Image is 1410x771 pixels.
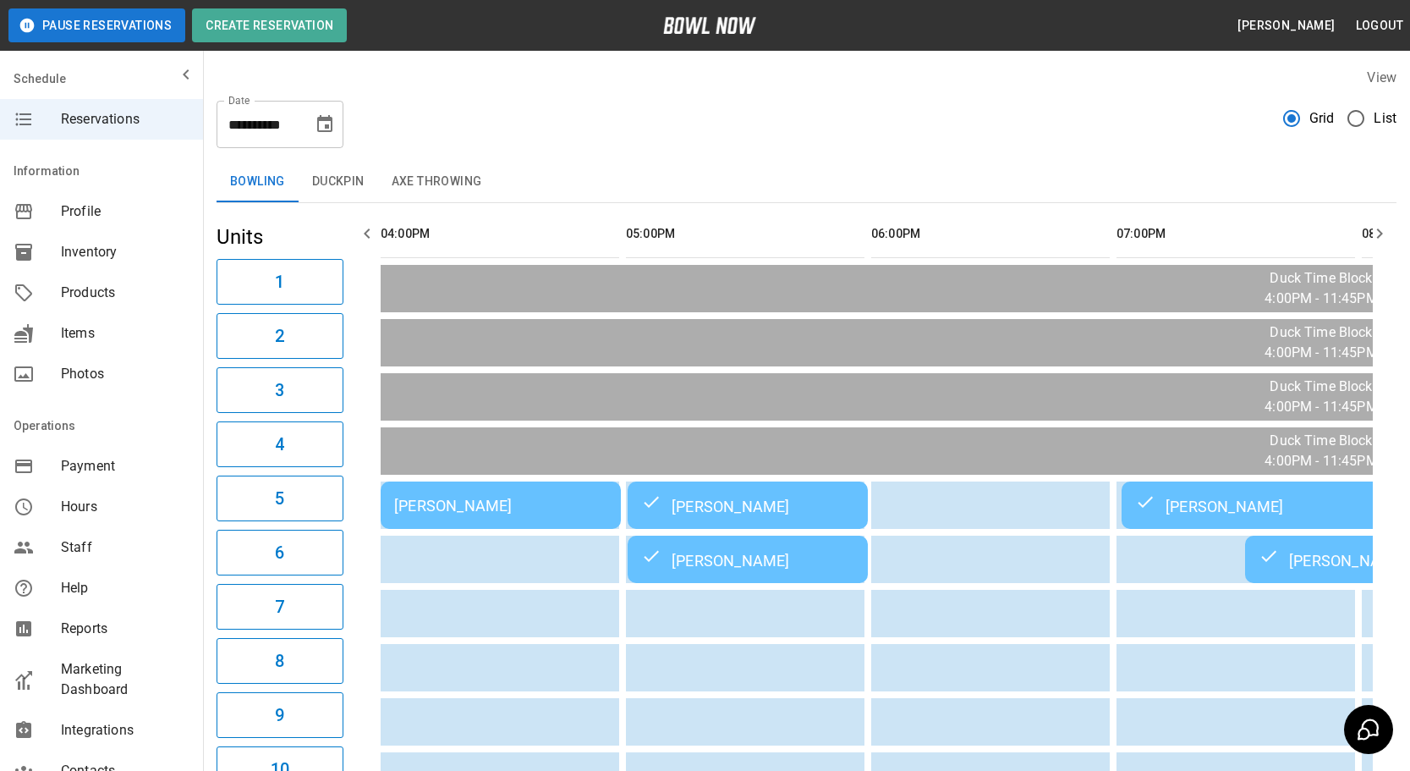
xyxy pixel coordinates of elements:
span: List [1374,108,1396,129]
span: Reports [61,619,189,639]
h6: 2 [275,322,284,350]
span: Profile [61,201,189,222]
img: logo [663,17,756,34]
span: Reservations [61,109,189,129]
button: 2 [217,313,343,359]
button: 1 [217,259,343,305]
span: Inventory [61,242,189,262]
h6: 4 [275,431,284,458]
h6: 6 [275,539,284,566]
span: Staff [61,537,189,558]
span: Photos [61,364,189,384]
button: 9 [217,692,343,738]
span: Grid [1309,108,1335,129]
span: Payment [61,456,189,476]
h6: 7 [275,593,284,620]
label: View [1367,69,1396,85]
button: 8 [217,638,343,684]
h6: 9 [275,702,284,729]
h5: Units [217,223,343,251]
button: 3 [217,367,343,413]
th: 05:00PM [626,210,864,258]
th: 07:00PM [1116,210,1355,258]
span: Products [61,283,189,303]
th: 04:00PM [381,210,619,258]
h6: 3 [275,377,284,404]
h6: 1 [275,268,284,295]
button: Choose date, selected date is Sep 5, 2025 [308,107,342,141]
th: 06:00PM [871,210,1110,258]
div: [PERSON_NAME] [641,549,854,570]
button: Pause Reservations [8,8,185,42]
span: Items [61,323,189,344]
button: Bowling [217,162,299,202]
button: 7 [217,584,343,630]
h6: 8 [275,647,284,675]
span: Integrations [61,720,189,741]
button: Duckpin [299,162,378,202]
button: [PERSON_NAME] [1231,10,1341,41]
button: Create Reservation [192,8,347,42]
span: Hours [61,497,189,517]
div: [PERSON_NAME] [394,497,607,515]
h6: 5 [275,485,284,512]
button: Axe Throwing [378,162,496,202]
span: Help [61,578,189,598]
button: Logout [1349,10,1410,41]
div: inventory tabs [217,162,1396,202]
div: [PERSON_NAME] [641,495,854,515]
span: Marketing Dashboard [61,659,189,700]
button: 5 [217,476,343,521]
button: 6 [217,530,343,575]
button: 4 [217,421,343,467]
